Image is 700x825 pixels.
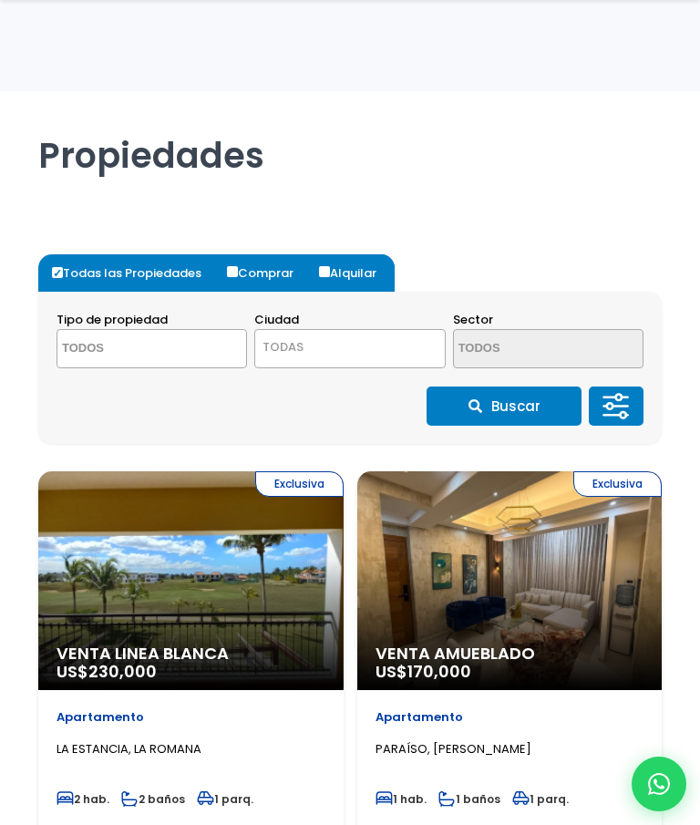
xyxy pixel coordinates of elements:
span: Sector [453,311,493,328]
textarea: Search [57,330,212,369]
textarea: Search [454,330,609,369]
span: Exclusiva [573,471,662,497]
span: PARAÍSO, [PERSON_NAME] [376,740,531,758]
input: Comprar [227,266,238,277]
label: Todas las Propiedades [47,254,220,292]
span: Venta Linea Blanca [57,645,325,663]
span: 2 hab. [57,791,109,807]
span: US$ [376,660,471,683]
h1: Propiedades [38,91,662,177]
span: Ciudad [254,311,299,328]
span: TODAS [255,335,444,360]
span: 1 parq. [197,791,253,807]
span: 170,000 [407,660,471,683]
span: TODAS [254,329,445,368]
span: TODAS [262,338,304,356]
span: Exclusiva [255,471,344,497]
span: 230,000 [88,660,157,683]
span: US$ [57,660,157,683]
span: LA ESTANCIA, LA ROMANA [57,740,201,758]
span: 1 parq. [512,791,569,807]
button: Buscar [427,387,582,426]
span: 1 hab. [376,791,427,807]
span: Tipo de propiedad [57,311,168,328]
p: Apartamento [57,708,325,727]
span: 1 baños [438,791,500,807]
input: Alquilar [319,266,330,277]
span: 2 baños [121,791,185,807]
p: Apartamento [376,708,644,727]
input: Todas las Propiedades [52,267,63,278]
span: Venta Amueblado [376,645,644,663]
label: Comprar [222,254,312,292]
label: Alquilar [314,254,395,292]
